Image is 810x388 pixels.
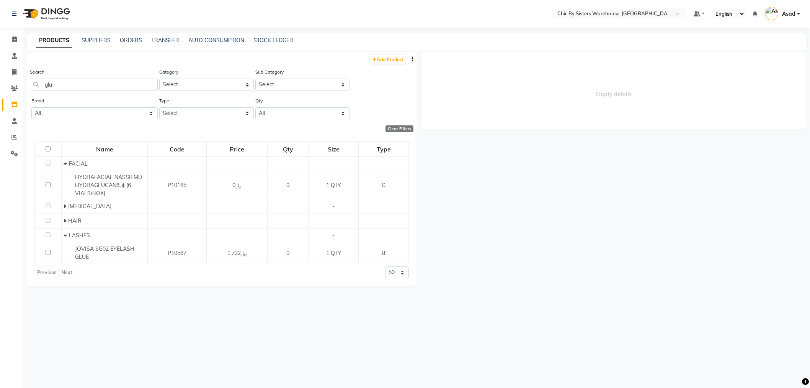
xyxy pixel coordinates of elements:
[286,250,289,256] span: 0
[62,142,147,156] div: Name
[371,54,406,64] a: Add Product
[64,160,69,167] span: Collapse Row
[255,97,263,104] label: Qty
[30,79,158,90] input: Search by product name or code
[64,217,68,224] span: Expand Row
[30,69,44,76] label: Search
[332,232,335,239] span: -
[382,182,385,189] span: C
[765,7,778,20] img: Asad
[64,232,69,239] span: Collapse Row
[159,97,169,104] label: Type
[227,250,247,256] span: ﷼1.732
[232,182,242,189] span: ﷼0
[332,203,335,210] span: -
[75,245,134,260] span: JOVISA SG02 EYELASH GLUE
[151,37,179,44] a: TRANSFER
[326,182,341,189] span: 1 QTY
[68,217,82,224] span: HAIR
[359,142,408,156] div: Type
[82,37,111,44] a: SUPPLIERS
[255,69,284,76] label: Sub Category
[286,182,289,189] span: 0
[69,232,90,239] span: LASHES
[782,10,795,18] span: Asad
[168,182,186,189] span: P10185
[69,160,88,167] span: FACIAL
[36,34,72,48] a: PRODUCTS
[207,142,267,156] div: Price
[326,250,341,256] span: 1 QTY
[332,160,335,167] span: -
[31,97,44,104] label: Brand
[385,125,413,132] div: Clear Filters
[382,250,385,256] span: B
[68,203,111,210] span: [MEDICAL_DATA]
[120,37,142,44] a: ORDERS
[253,37,293,44] a: STOCK LEDGER
[64,203,68,210] span: Expand Row
[168,250,186,256] span: P10567
[188,37,244,44] a: AUTO CONSUMPTION
[159,69,178,76] label: Category
[268,142,308,156] div: Qty
[20,3,72,25] img: logo
[332,217,335,224] span: -
[148,142,206,156] div: Code
[421,52,806,129] span: Empty details
[75,174,142,197] span: HYDRAFACIAL NASSIFMD HYDRAGLUCANâ„¢ (6 VIALS/BOX)
[309,142,358,156] div: Size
